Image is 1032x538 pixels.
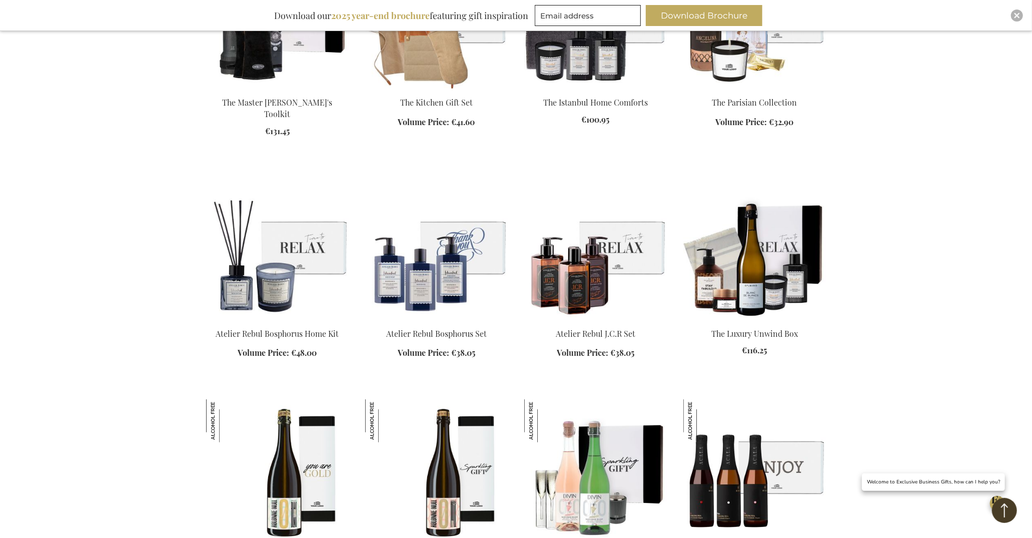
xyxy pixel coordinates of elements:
[265,126,290,136] span: €131.45
[238,347,290,358] span: Volume Price:
[365,85,508,94] a: The Kitchen Gift Set
[206,316,349,325] a: Atelier Rebul Bosphorus Home Kit
[582,114,610,125] span: €100.95
[216,328,339,339] a: Atelier Rebul Bosphorus Home Kit
[524,399,567,442] img: Divin Non-Alcoholic Sparkling Set
[365,316,508,325] a: Atelier Rebul Bosphorus Set
[646,5,762,26] button: Download Brochure
[1014,13,1020,19] img: Close
[206,399,249,442] img: Kolonne Null Non-Alcoholic Sparkling Cuvée Blanc
[535,5,644,29] form: marketing offers and promotions
[556,328,635,339] a: Atelier Rebul J.C.R Set
[535,5,641,26] input: Email address
[711,328,798,339] a: The Luxury Unwind Box
[524,85,667,94] a: The Istanbul Home Comforts
[716,117,794,128] a: Volume Price: €32.90
[683,399,726,442] img: Acala Non Alcoholic Tasting Set
[398,117,450,127] span: Volume Price:
[769,117,794,127] span: €32.90
[712,97,797,108] a: The Parisian Collection
[1011,10,1023,22] div: Close
[331,10,430,22] b: 2025 year-end brochure
[365,399,408,442] img: Kolonne Null Non-Alcoholic Sparkling Rosé
[543,97,648,108] a: The Istanbul Home Comforts
[557,347,608,358] span: Volume Price:
[742,345,767,355] span: €116.25
[400,97,473,108] a: The Kitchen Gift Set
[365,180,508,320] img: Atelier Rebul Bosphorus Set
[206,85,349,94] a: The Master Griller's Toolkit
[524,316,667,325] a: Atelier Rebul J.C.R Set
[716,117,767,127] span: Volume Price:
[524,180,667,320] img: Atelier Rebul J.C.R Set
[452,117,475,127] span: €41.60
[683,85,826,94] a: The Parisian Collection
[270,5,533,26] div: Download our featuring gift inspiration
[683,316,826,325] a: The Luxury Unwind Box
[223,97,333,119] a: The Master [PERSON_NAME]'s Toolkit
[206,180,349,320] img: Atelier Rebul Bosphorus Home Kit
[557,347,634,359] a: Volume Price: €38.05
[610,347,634,358] span: €38.05
[292,347,317,358] span: €48.00
[398,117,475,128] a: Volume Price: €41.60
[238,347,317,359] a: Volume Price: €48.00
[683,180,826,320] img: The Luxury Unwind Box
